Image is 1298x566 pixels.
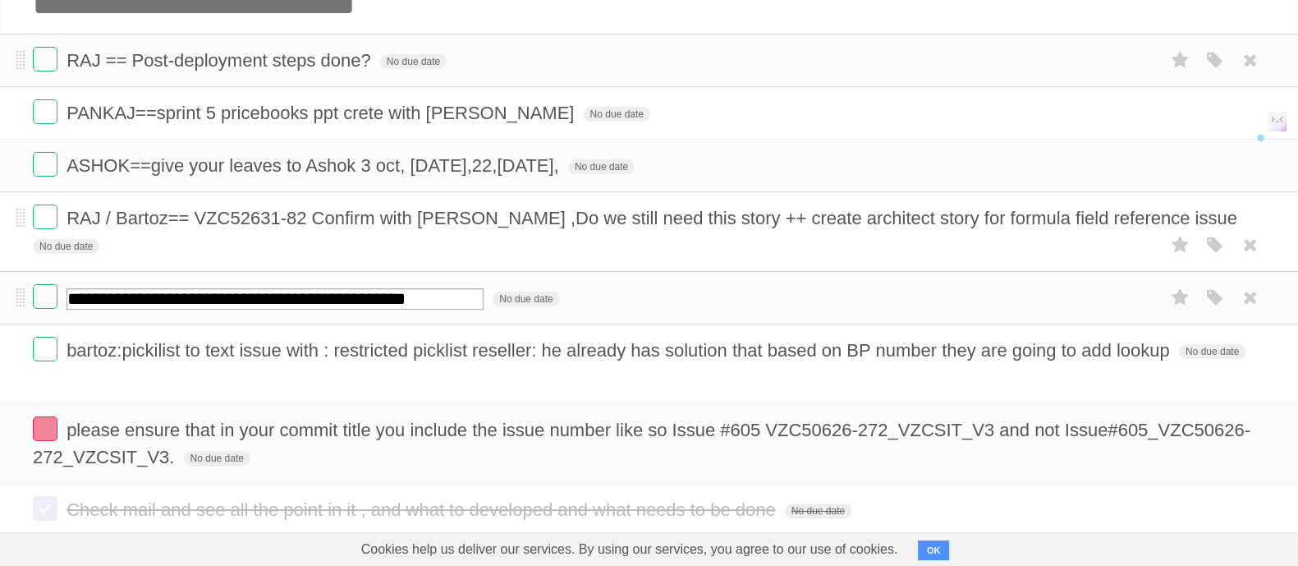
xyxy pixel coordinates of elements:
[568,159,635,174] span: No due date
[33,284,57,309] label: Done
[33,99,57,124] label: Done
[33,205,57,229] label: Done
[345,533,915,566] span: Cookies help us deliver our services. By using our services, you agree to our use of cookies.
[785,504,851,518] span: No due date
[67,50,375,71] span: RAJ == Post-deployment steps done?
[33,337,57,361] label: Done
[584,107,650,122] span: No due date
[1165,232,1196,259] label: Star task
[33,152,57,177] label: Done
[184,451,250,466] span: No due date
[67,499,779,520] span: Check mail and see all the point in it , and what to developed and what needs to be done
[33,496,57,521] label: Done
[33,416,57,441] label: Done
[918,541,950,560] button: OK
[493,292,559,306] span: No due date
[380,54,447,69] span: No due date
[33,420,1250,467] span: please ensure that in your commit title you include the issue number like so Issue #605 VZC50626-...
[1179,344,1245,359] span: No due date
[67,208,1241,228] span: RAJ / Bartoz== VZC52631-82 Confirm with [PERSON_NAME] ,Do we still need this story ++ create arch...
[67,103,578,123] span: PANKAJ==sprint 5 pricebooks ppt crete with [PERSON_NAME]
[33,47,57,71] label: Done
[33,239,99,254] span: No due date
[67,340,1174,361] span: bartoz:pickilist to text issue with : restricted picklist reseller: he already has solution that ...
[1165,284,1196,311] label: Star task
[67,155,563,176] span: ASHOK==give your leaves to Ashok 3 oct, [DATE],22,[DATE],
[1165,47,1196,74] label: Star task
